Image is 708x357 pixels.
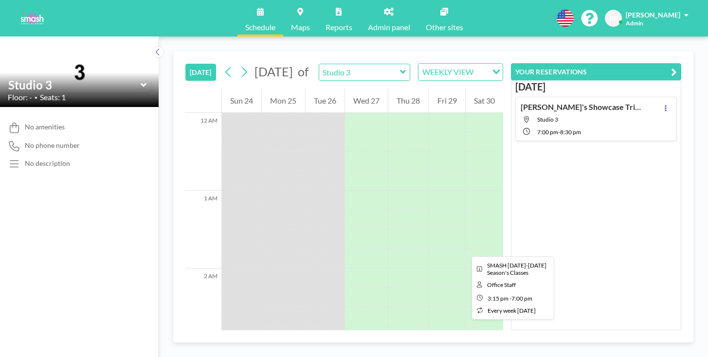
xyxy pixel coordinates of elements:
span: No phone number [25,141,80,150]
span: WEEKLY VIEW [420,66,475,78]
div: Mon 25 [262,89,305,113]
span: • [35,94,37,101]
span: Admin panel [368,23,410,31]
div: Sun 24 [222,89,261,113]
span: SMASH 2025-2026 Season's Classes [487,262,546,276]
div: Wed 27 [345,89,388,113]
img: organization-logo [16,9,48,28]
input: Studio 3 [319,64,400,80]
span: 7:00 PM [537,128,558,136]
div: No description [25,159,70,168]
span: RR [609,14,618,23]
h3: [DATE] [515,81,677,93]
div: 12 AM [185,113,221,191]
span: 7:00 PM [511,295,532,302]
div: Fri 29 [429,89,465,113]
h4: [PERSON_NAME]'s Showcase Trio Rehearsal [521,102,642,112]
span: every week [DATE] [488,307,536,314]
span: Studio 3 [537,116,558,123]
span: Maps [291,23,310,31]
span: Office Staff [487,281,516,288]
span: 3:15 PM [488,295,508,302]
span: Floor: - [8,92,32,102]
span: [DATE] [254,64,293,79]
span: Other sites [426,23,463,31]
div: Tue 26 [306,89,345,113]
div: 1 AM [185,191,221,268]
span: Seats: 1 [40,92,66,102]
button: YOUR RESERVATIONS [511,63,681,80]
span: 8:30 PM [560,128,581,136]
span: - [558,128,560,136]
div: Sat 30 [466,89,503,113]
span: Reports [326,23,352,31]
div: 2 AM [185,268,221,346]
span: - [509,295,511,302]
span: Admin [626,19,643,27]
input: Studio 3 [8,78,141,92]
button: [DATE] [185,64,216,81]
div: Search for option [418,64,503,80]
span: No amenities [25,123,65,131]
div: Thu 28 [388,89,428,113]
span: of [298,64,309,79]
span: [PERSON_NAME] [626,11,680,19]
input: Search for option [476,66,487,78]
span: Schedule [245,23,275,31]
